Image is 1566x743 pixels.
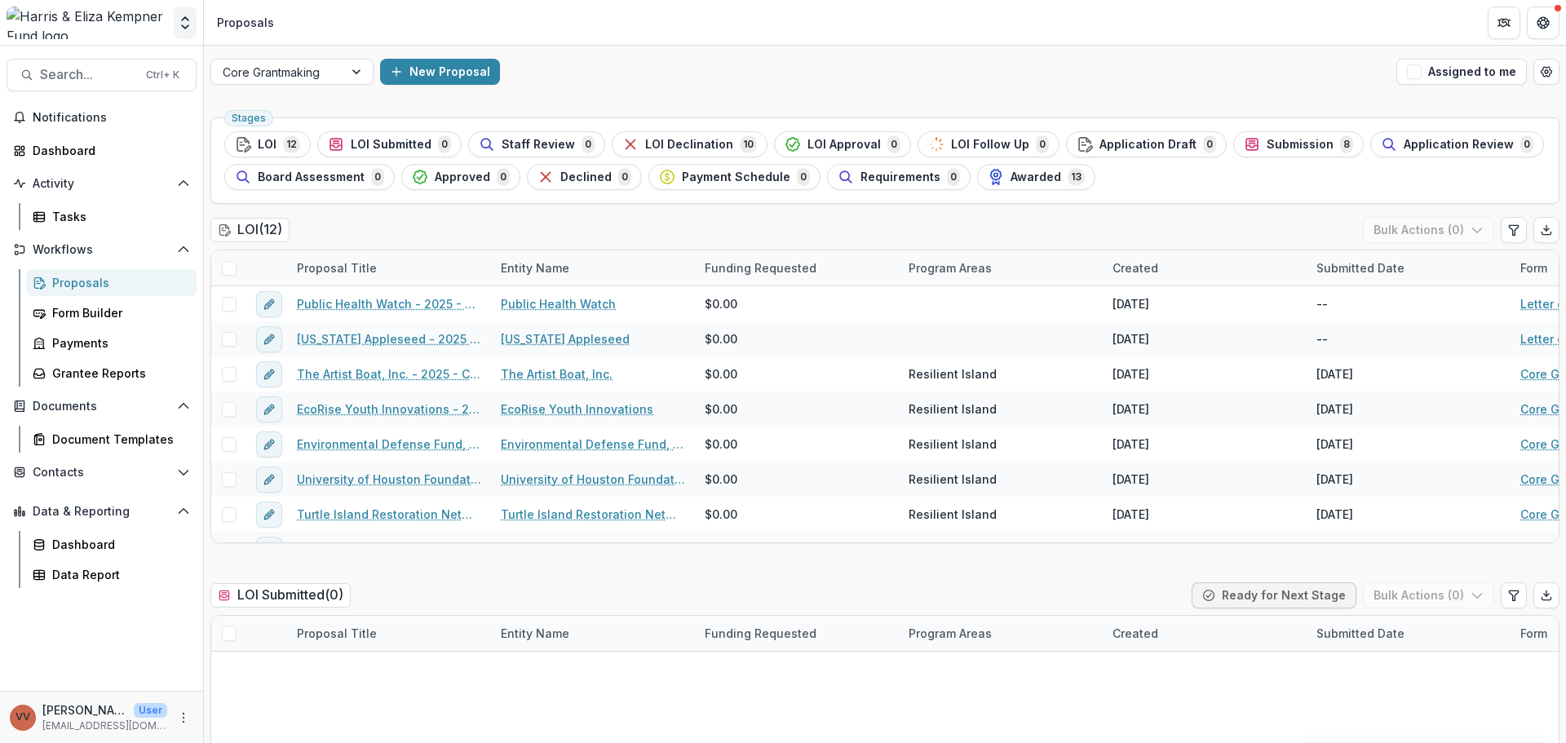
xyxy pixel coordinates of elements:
[705,506,737,523] span: $0.00
[1307,625,1414,642] div: Submitted Date
[501,506,685,523] a: Turtle Island Restoration Network
[1113,541,1149,558] div: [DATE]
[1113,471,1149,488] div: [DATE]
[7,459,197,485] button: Open Contacts
[899,625,1002,642] div: Program Areas
[918,131,1059,157] button: LOI Follow Up0
[401,164,520,190] button: Approved0
[501,471,685,488] a: University of Houston Foundation
[297,365,481,383] a: The Artist Boat, Inc. - 2025 - Core Grant Request
[224,164,395,190] button: Board Assessment0
[7,498,197,524] button: Open Data & Reporting
[1363,217,1494,243] button: Bulk Actions (0)
[33,243,170,257] span: Workflows
[705,436,737,453] span: $0.00
[705,541,737,558] span: $0.00
[1113,295,1149,312] div: [DATE]
[1533,59,1559,85] button: Open table manager
[527,164,642,190] button: Declined0
[612,131,768,157] button: LOI Declination10
[1363,582,1494,608] button: Bulk Actions (0)
[15,712,30,723] div: Vivian Victoria
[1307,259,1414,276] div: Submitted Date
[174,7,197,39] button: Open entity switcher
[287,625,387,642] div: Proposal Title
[1316,436,1353,453] div: [DATE]
[491,250,695,285] div: Entity Name
[256,502,282,528] button: edit
[26,269,197,296] a: Proposals
[258,138,276,152] span: LOI
[951,138,1029,152] span: LOI Follow Up
[1307,616,1511,651] div: Submitted Date
[695,616,899,651] div: Funding Requested
[217,14,274,31] div: Proposals
[297,330,481,347] a: [US_STATE] Appleseed - 2025 - Letter of Interest 2025
[947,168,960,186] span: 0
[7,393,197,419] button: Open Documents
[1113,365,1149,383] div: [DATE]
[317,131,462,157] button: LOI Submitted0
[501,541,605,558] a: Perpetual Use Inc.
[52,536,184,553] div: Dashboard
[287,250,491,285] div: Proposal Title
[977,164,1095,190] button: Awarded13
[887,135,900,153] span: 0
[1511,625,1557,642] div: Form
[491,259,579,276] div: Entity Name
[438,135,451,153] span: 0
[1203,135,1216,153] span: 0
[682,170,790,184] span: Payment Schedule
[380,59,500,85] button: New Proposal
[287,616,491,651] div: Proposal Title
[582,135,595,153] span: 0
[645,138,733,152] span: LOI Declination
[807,138,881,152] span: LOI Approval
[1103,616,1307,651] div: Created
[210,583,351,607] h2: LOI Submitted ( 0 )
[827,164,971,190] button: Requirements0
[909,471,997,488] span: Resilient Island
[501,365,613,383] a: The Artist Boat, Inc.
[52,365,184,382] div: Grantee Reports
[52,208,184,225] div: Tasks
[774,131,911,157] button: LOI Approval0
[1501,582,1527,608] button: Edit table settings
[1527,7,1559,39] button: Get Help
[1488,7,1520,39] button: Partners
[42,719,167,733] p: [EMAIL_ADDRESS][DOMAIN_NAME]
[695,250,899,285] div: Funding Requested
[224,131,311,157] button: LOI12
[1316,365,1353,383] div: [DATE]
[297,541,481,558] a: Perpetual Use Inc. - 2025 - Core Grant Request
[258,170,365,184] span: Board Assessment
[26,561,197,588] a: Data Report
[297,295,481,312] a: Public Health Watch - 2025 - Letter of Interest 2025
[501,400,653,418] a: EcoRise Youth Innovations
[1533,217,1559,243] button: Export table data
[740,135,757,153] span: 10
[283,135,300,153] span: 12
[26,299,197,326] a: Form Builder
[705,400,737,418] span: $0.00
[1396,59,1527,85] button: Assigned to me
[7,237,197,263] button: Open Workflows
[1011,170,1061,184] span: Awarded
[705,365,737,383] span: $0.00
[1103,250,1307,285] div: Created
[33,466,170,480] span: Contacts
[256,467,282,493] button: edit
[1533,582,1559,608] button: Export table data
[860,170,940,184] span: Requirements
[501,295,616,312] a: Public Health Watch
[1068,168,1085,186] span: 13
[1316,295,1328,312] div: --
[1267,138,1334,152] span: Submission
[371,168,384,186] span: 0
[705,330,737,347] span: $0.00
[501,330,630,347] a: [US_STATE] Appleseed
[52,334,184,352] div: Payments
[497,168,510,186] span: 0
